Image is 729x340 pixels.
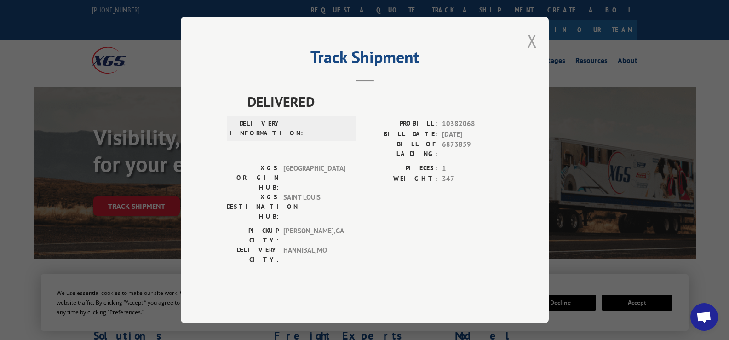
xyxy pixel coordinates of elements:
span: HANNIBAL , MO [283,245,345,265]
span: [PERSON_NAME] , GA [283,226,345,245]
label: XGS DESTINATION HUB: [227,192,279,221]
div: Open chat [690,303,718,331]
label: WEIGHT: [365,174,437,184]
label: DELIVERY INFORMATION: [230,119,281,138]
h2: Track Shipment [227,51,503,68]
span: [DATE] [442,129,503,140]
span: [GEOGRAPHIC_DATA] [283,163,345,192]
span: 1 [442,163,503,174]
label: PIECES: [365,163,437,174]
label: XGS ORIGIN HUB: [227,163,279,192]
span: 6873859 [442,139,503,159]
label: BILL DATE: [365,129,437,140]
span: 347 [442,174,503,184]
button: Close modal [527,29,537,53]
span: SAINT LOUIS [283,192,345,221]
span: 10382068 [442,119,503,129]
label: DELIVERY CITY: [227,245,279,265]
label: PICKUP CITY: [227,226,279,245]
label: PROBILL: [365,119,437,129]
span: DELIVERED [247,91,503,112]
label: BILL OF LADING: [365,139,437,159]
